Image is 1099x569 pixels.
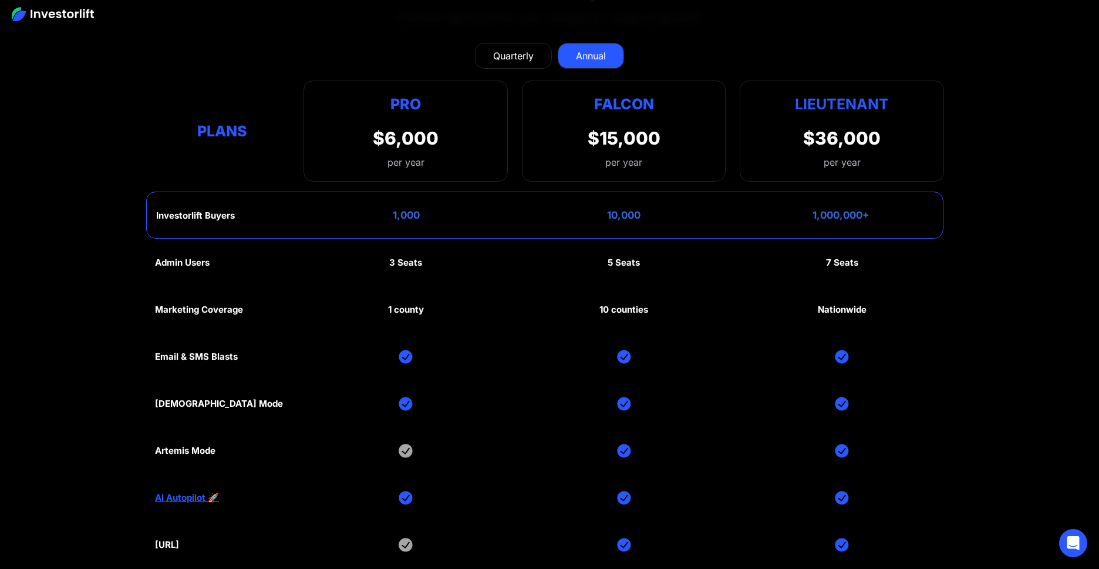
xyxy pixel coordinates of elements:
[155,399,283,409] div: [DEMOGRAPHIC_DATA] Mode
[588,128,660,149] div: $15,000
[155,304,243,315] div: Marketing Coverage
[824,155,861,169] div: per year
[795,95,889,113] strong: Lieutenant
[605,155,642,169] div: per year
[393,209,420,221] div: 1,000
[813,209,869,221] div: 1,000,000+
[599,304,648,315] div: 10 counties
[388,304,424,315] div: 1 county
[156,210,235,221] div: Investorlift Buyers
[373,155,439,169] div: per year
[155,352,238,362] div: Email & SMS Blasts
[155,493,219,503] a: AI Autopilot 🚀
[155,446,215,456] div: Artemis Mode
[373,128,439,149] div: $6,000
[373,93,439,116] div: Pro
[1059,529,1087,557] div: Open Intercom Messenger
[803,128,881,149] div: $36,000
[826,257,858,268] div: 7 Seats
[155,540,179,550] div: [URL]
[608,257,640,268] div: 5 Seats
[594,93,654,116] div: Falcon
[155,257,210,268] div: Admin Users
[818,304,867,315] div: Nationwide
[389,257,422,268] div: 3 Seats
[576,49,606,63] div: Annual
[607,209,640,221] div: 10,000
[493,49,534,63] div: Quarterly
[155,119,289,142] div: Plans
